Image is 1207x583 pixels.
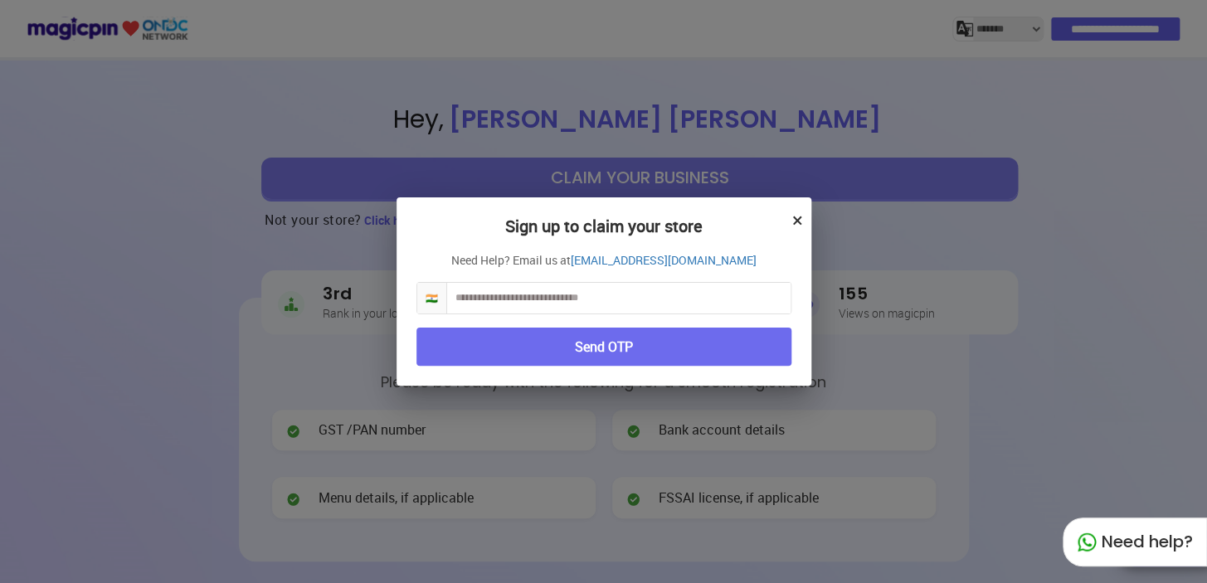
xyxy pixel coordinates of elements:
[416,252,791,269] p: Need Help? Email us at
[792,206,803,234] button: ×
[1077,532,1097,552] img: whatapp_green.7240e66a.svg
[417,283,447,313] span: 🇮🇳
[1063,517,1207,566] div: Need help?
[416,328,791,367] button: Send OTP
[571,252,757,269] a: [EMAIL_ADDRESS][DOMAIN_NAME]
[416,217,791,252] h2: Sign up to claim your store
